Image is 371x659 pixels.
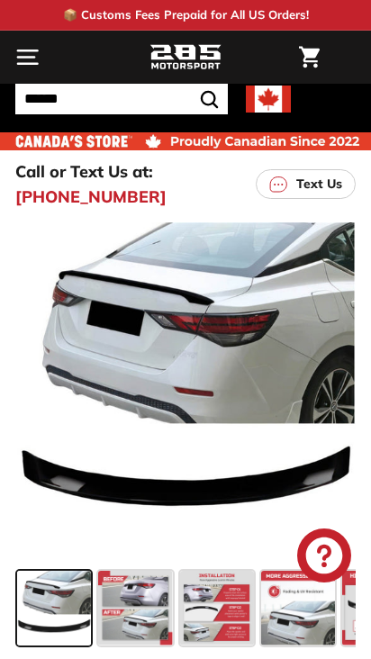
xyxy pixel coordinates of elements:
input: Search [15,84,228,114]
p: 📦 Customs Fees Prepaid for All US Orders! [63,6,309,24]
a: [PHONE_NUMBER] [15,185,167,209]
inbox-online-store-chat: Shopify online store chat [292,528,357,587]
p: Call or Text Us at: [15,159,153,184]
p: Text Us [296,175,342,194]
a: Text Us [256,169,356,199]
a: Cart [290,32,329,83]
img: Logo_285_Motorsport_areodynamics_components [149,42,222,73]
